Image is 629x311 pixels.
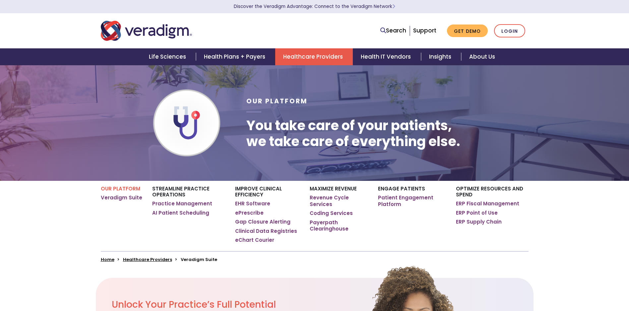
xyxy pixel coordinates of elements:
[456,200,519,207] a: ERP Fiscal Management
[112,299,351,310] h2: Unlock Your Practice’s Full Potential
[101,20,192,42] img: Veradigm logo
[141,48,196,65] a: Life Sciences
[456,210,498,216] a: ERP Point of Use
[235,228,297,234] a: Clinical Data Registries
[234,3,395,10] a: Discover the Veradigm Advantage: Connect to the Veradigm NetworkLearn More
[101,194,142,201] a: Veradigm Suite
[353,48,421,65] a: Health IT Vendors
[246,118,460,149] h1: You take care of your patients, we take care of everything else.
[152,210,209,216] a: AI Patient Scheduling
[235,210,264,216] a: ePrescribe
[310,219,368,232] a: Payerpath Clearinghouse
[421,48,461,65] a: Insights
[310,210,353,217] a: Coding Services
[123,256,172,263] a: Healthcare Providers
[196,48,275,65] a: Health Plans + Payers
[378,194,446,207] a: Patient Engagement Platform
[275,48,353,65] a: Healthcare Providers
[152,200,212,207] a: Practice Management
[494,24,525,38] a: Login
[461,48,503,65] a: About Us
[235,200,270,207] a: EHR Software
[101,256,114,263] a: Home
[310,194,368,207] a: Revenue Cycle Services
[235,237,274,243] a: eChart Courier
[380,26,406,35] a: Search
[392,3,395,10] span: Learn More
[235,219,290,225] a: Gap Closure Alerting
[413,26,436,34] a: Support
[456,219,502,225] a: ERP Supply Chain
[447,25,488,37] a: Get Demo
[246,97,308,106] span: Our Platform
